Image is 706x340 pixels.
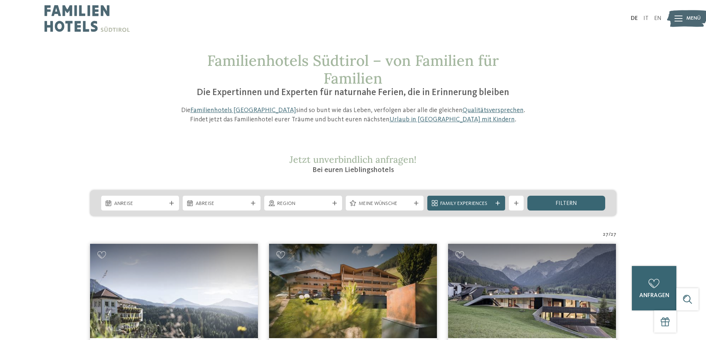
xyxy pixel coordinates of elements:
[277,200,329,208] span: Region
[90,244,258,338] img: Adventure Family Hotel Maria ****
[609,231,611,238] span: /
[603,231,609,238] span: 27
[269,244,437,338] img: Aktiv & Familienhotel Adlernest ****
[631,16,638,21] a: DE
[611,231,616,238] span: 27
[440,200,492,208] span: Family Experiences
[312,166,394,174] span: Bei euren Lieblingshotels
[207,51,499,88] span: Familienhotels Südtirol – von Familien für Familien
[190,107,296,114] a: Familienhotels [GEOGRAPHIC_DATA]
[654,16,662,21] a: EN
[177,106,529,124] p: Die sind so bunt wie das Leben, verfolgen aber alle die gleichen . Findet jetzt das Familienhotel...
[639,293,669,299] span: anfragen
[632,266,676,310] a: anfragen
[114,200,166,208] span: Anreise
[196,200,248,208] span: Abreise
[448,244,616,338] img: Family Resort Rainer ****ˢ
[197,88,509,97] span: Die Expertinnen und Experten für naturnahe Ferien, die in Erinnerung bleiben
[289,154,417,165] span: Jetzt unverbindlich anfragen!
[463,107,524,114] a: Qualitätsversprechen
[556,201,577,206] span: filtern
[359,200,411,208] span: Meine Wünsche
[643,16,649,21] a: IT
[686,15,701,22] span: Menü
[390,116,515,123] a: Urlaub in [GEOGRAPHIC_DATA] mit Kindern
